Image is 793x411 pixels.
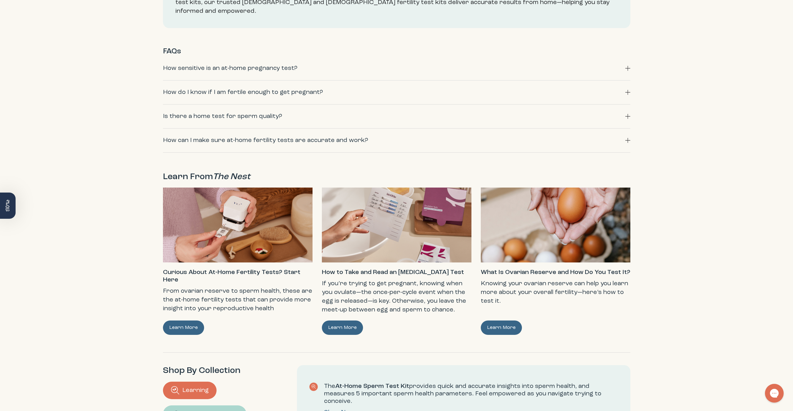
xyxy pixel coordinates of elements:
[163,63,630,74] summary: How sensitive is an at-home pregnancy test?
[335,383,409,389] strong: At-Home Sperm Test Kit
[171,385,209,396] a: Learning
[322,269,471,276] h3: How to Take and Read an [MEDICAL_DATA] Test
[163,47,630,56] h2: FAQs
[163,320,204,335] a: Learn More
[213,173,250,181] em: The Nest
[163,171,630,183] h2: Learn From
[163,63,297,74] span: How sensitive is an at-home pregnancy test?
[481,320,522,335] a: Learn More
[324,383,618,405] p: The provides quick and accurate insights into sperm health, and measures 5 important sperm health...
[481,188,630,262] img: What Is Ovarian Reserve and How Do You Test It?
[762,382,787,405] iframe: Gorgias live chat messenger
[309,383,318,391] img: {
[163,287,313,313] p: From ovarian reserve to sperm health, these are the at-home fertility tests that can provide more...
[4,200,11,212] span: Save 10%
[322,320,363,335] a: Learn More
[163,87,630,98] summary: How do I know if I am fertile enough to get pregnant?
[481,281,628,304] span: Knowing your ovarian reserve can help you learn more about your overall fertility—here’s how to t...
[163,111,630,122] summary: Is there a home test for sperm quality?
[163,135,368,146] span: How can I make sure at-home fertility tests are accurate and work?
[481,269,630,276] h3: What Is Ovarian Reserve and How Do You Test It?
[163,269,313,284] h3: Curious About At-Home Fertility Tests? Start Here
[171,386,179,394] img: Learning
[163,365,284,376] h2: Shop By Collection
[163,188,313,262] img: Curious About At-Home Fertility Tests? Start Here
[322,279,471,314] p: If you’re trying to get pregnant, knowing when you ovulate—the once-per-cycle event when the egg ...
[163,135,630,146] summary: How can I make sure at-home fertility tests are accurate and work?
[163,87,323,98] span: How do I know if I am fertile enough to get pregnant?
[163,111,282,122] span: Is there a home test for sperm quality?
[322,188,471,262] img: How to Take and Read an Ovulation Test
